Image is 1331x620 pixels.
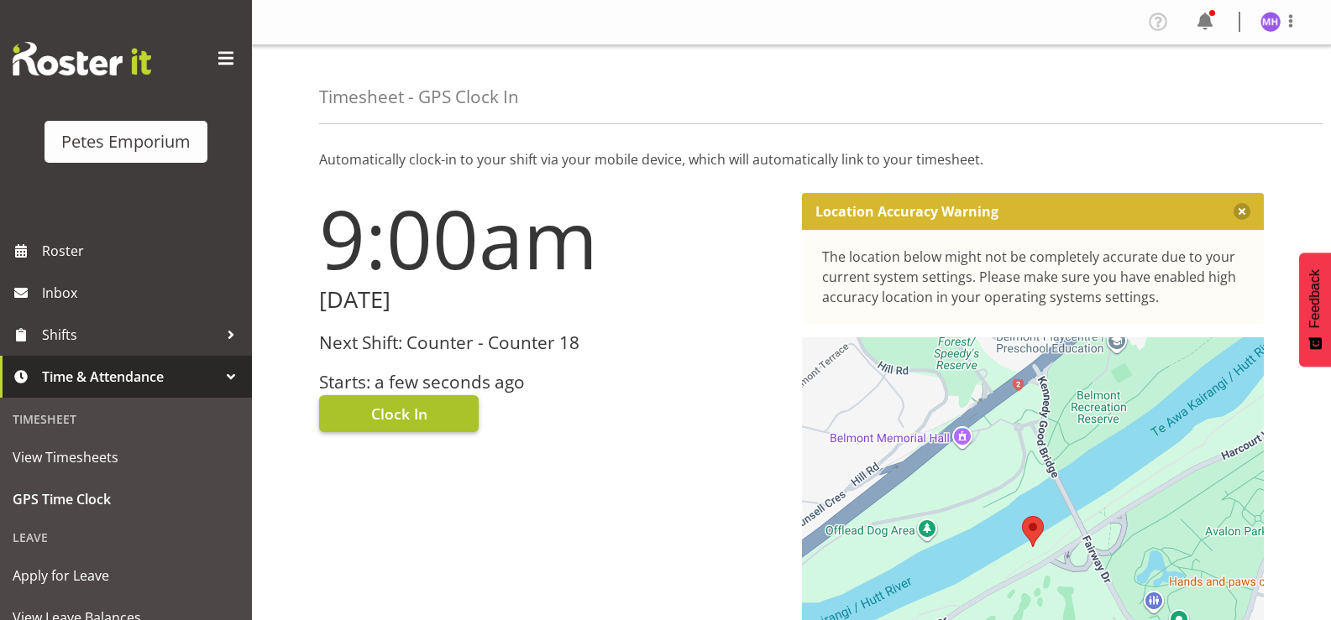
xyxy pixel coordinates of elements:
div: Leave [4,520,248,555]
h3: Next Shift: Counter - Counter 18 [319,333,782,352]
div: The location below might not be completely accurate due to your current system settings. Please m... [822,247,1245,307]
span: Roster [42,238,244,263]
span: GPS Time Clock [13,487,239,512]
a: GPS Time Clock [4,478,248,520]
button: Close message [1234,203,1250,220]
h2: [DATE] [319,287,782,313]
span: Time & Attendance [42,364,218,389]
p: Location Accuracy Warning [815,203,998,220]
a: Apply for Leave [4,555,248,597]
p: Automatically clock-in to your shift via your mobile device, which will automatically link to you... [319,149,1264,169]
button: Feedback - Show survey [1299,253,1331,367]
span: Shifts [42,322,218,347]
h1: 9:00am [319,193,782,284]
button: Clock In [319,395,479,432]
div: Petes Emporium [61,129,191,154]
span: Feedback [1307,269,1323,328]
span: Apply for Leave [13,563,239,588]
span: Clock In [371,403,427,425]
span: Inbox [42,280,244,305]
a: View Timesheets [4,436,248,478]
span: View Timesheets [13,445,239,470]
img: mackenzie-halford4471.jpg [1260,12,1281,32]
h3: Starts: a few seconds ago [319,373,782,392]
div: Timesheet [4,402,248,436]
img: Rosterit website logo [13,42,151,76]
h4: Timesheet - GPS Clock In [319,87,519,107]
